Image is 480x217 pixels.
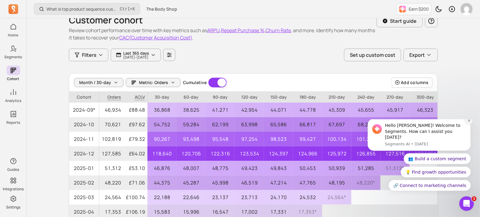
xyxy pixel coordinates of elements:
[235,175,264,190] p: 46,519
[45,34,113,45] button: Quick reply: 👥 Build a custom segment
[123,117,147,132] p: £97.62
[206,117,235,132] p: 62,199
[69,27,377,41] p: Review cohort performance over time with key metrics such as , , , and more. Identify how many mo...
[177,190,206,205] p: 22,646
[123,51,149,56] p: Last 365 days
[221,27,264,34] button: Repeat Purchase %
[235,132,264,146] p: 97,254
[235,92,264,103] p: 120-day
[461,3,473,15] img: avatar
[46,6,117,12] p: What is top product sequence customer purchase the most in last 90 days?
[235,117,264,132] p: 63,998
[380,117,410,132] p: 69,197
[147,190,177,205] p: 22,188
[322,92,351,103] p: 210-day
[5,55,22,59] p: Segments
[459,196,474,211] iframe: Intercom live chat
[120,6,135,12] span: +
[433,3,445,15] button: Toggle dark mode
[377,15,423,27] button: Start guide
[147,103,177,117] p: 36,868
[472,196,477,201] span: 1
[293,175,322,190] p: 47,765
[391,77,433,88] button: Add columns
[409,6,429,12] p: Earn $200
[133,7,135,12] kbd: K
[264,161,293,175] p: 49,843
[123,132,147,146] p: £79.32
[3,187,24,192] p: Integrations
[123,92,147,103] span: ACLV
[99,132,123,146] p: 102,819
[34,3,140,15] button: What is top product sequence customer purchase the most in last 90 days?Ctrl+K
[293,161,322,175] p: 50,453
[6,205,20,210] p: Settings
[322,103,351,117] p: 45,309
[7,76,19,81] p: Cohort
[206,132,235,146] p: 95,548
[74,78,123,87] button: Month / 30-day
[177,175,206,190] p: 45,287
[99,190,123,205] p: 24,564
[9,34,112,71] div: Quick reply options
[177,117,206,132] p: 59,284
[69,49,108,61] button: Filters
[293,190,322,205] p: 24,532
[147,117,177,132] p: 54,752
[7,155,20,173] button: Guides
[264,175,293,190] p: 47,214
[99,175,123,190] p: 48,220
[235,103,264,117] p: 42,954
[380,92,410,103] p: 270-day
[123,103,147,117] p: £88.48
[69,117,99,132] span: 2024-10
[111,49,161,61] button: Last 365 days[DATE]-[DATE]
[409,51,425,59] span: Export
[26,22,108,27] p: Message from Segments AI, sent 7w ago
[396,3,431,15] button: Earn $200
[79,80,111,86] span: Month / 30-day
[177,132,206,146] p: 93,498
[206,190,235,205] p: 23,137
[351,175,380,190] p: 48,220 *
[293,103,322,117] p: 44,778
[293,146,322,161] p: 124,966
[351,103,380,117] p: 45,655
[401,80,429,86] span: Add columns
[293,117,322,132] p: 66,817
[123,146,147,161] p: £64.02
[147,92,177,103] p: 30-day
[206,92,235,103] p: 90-day
[351,132,380,146] p: 101,294
[126,78,181,87] button: Metric: Orders
[30,60,112,71] button: Quick reply: 🔗 Connect to marketing channels
[69,146,99,161] span: 2024-12
[123,190,147,205] p: £100.74
[206,146,235,161] p: 122,316
[177,103,206,117] p: 38,625
[119,34,192,41] button: CAC(Customer Acquisition Cost)
[410,117,441,132] p: 69,989
[99,161,123,175] p: 51,312
[69,190,99,205] span: 2025-03
[322,175,351,190] p: 48,195
[139,80,168,86] span: Metric: Orders
[7,167,19,172] p: Guides
[322,161,351,175] p: 50,939
[123,161,147,175] p: £53.10
[410,92,441,103] p: 300-day
[123,56,149,59] p: [DATE] - [DATE]
[207,27,220,34] button: ARPU
[99,103,123,117] p: 46,934
[235,161,264,175] p: 49,423
[410,103,441,117] p: 46,323
[206,161,235,175] p: 48,775
[143,4,181,15] button: The Body Shop
[359,120,480,195] iframe: Intercom notifications message
[69,15,377,25] h1: Customer cohort
[147,175,177,190] p: 44,375
[99,146,123,161] p: 127,585
[380,103,410,117] p: 45,917
[264,132,293,146] p: 98,523
[322,146,351,161] p: 125,972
